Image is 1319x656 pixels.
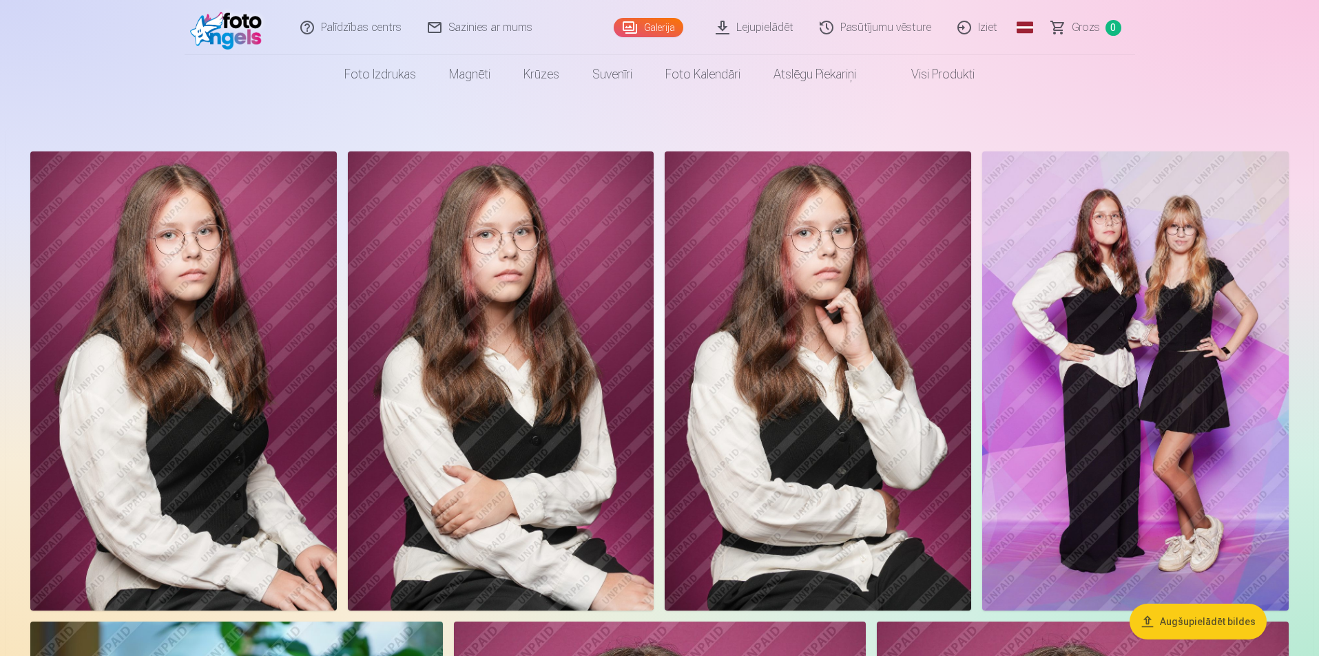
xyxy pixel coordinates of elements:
[328,55,433,94] a: Foto izdrukas
[873,55,991,94] a: Visi produkti
[507,55,576,94] a: Krūzes
[1130,604,1267,639] button: Augšupielādēt bildes
[649,55,757,94] a: Foto kalendāri
[757,55,873,94] a: Atslēgu piekariņi
[614,18,683,37] a: Galerija
[190,6,269,50] img: /fa1
[1105,20,1121,36] span: 0
[576,55,649,94] a: Suvenīri
[1072,19,1100,36] span: Grozs
[433,55,507,94] a: Magnēti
